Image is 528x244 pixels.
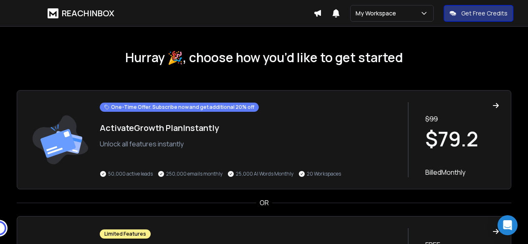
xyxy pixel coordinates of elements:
p: Unlock all features instantly [100,139,399,149]
h1: Activate Growth Plan Instantly [100,122,399,134]
p: 20 Workspaces [307,171,341,177]
h1: REACHINBOX [62,8,114,19]
div: Limited Features [100,229,151,239]
h1: $ 79.2 [425,129,499,149]
p: 50,000 active leads [108,171,153,177]
img: trail [29,102,91,177]
p: Billed Monthly [425,167,499,177]
p: Get Free Credits [461,9,508,18]
div: OR [17,198,511,208]
div: Open Intercom Messenger [498,215,518,235]
div: One-Time Offer. Subscribe now and get additional 20% off [100,103,259,112]
p: 25,000 AI Words Monthly [236,171,293,177]
img: logo [48,8,58,18]
p: 250,000 emails monthly [166,171,222,177]
h1: Hurray 🎉, choose how you’d like to get started [17,50,511,65]
p: My Workspace [356,9,399,18]
button: Get Free Credits [444,5,513,22]
p: $ 99 [425,114,499,124]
